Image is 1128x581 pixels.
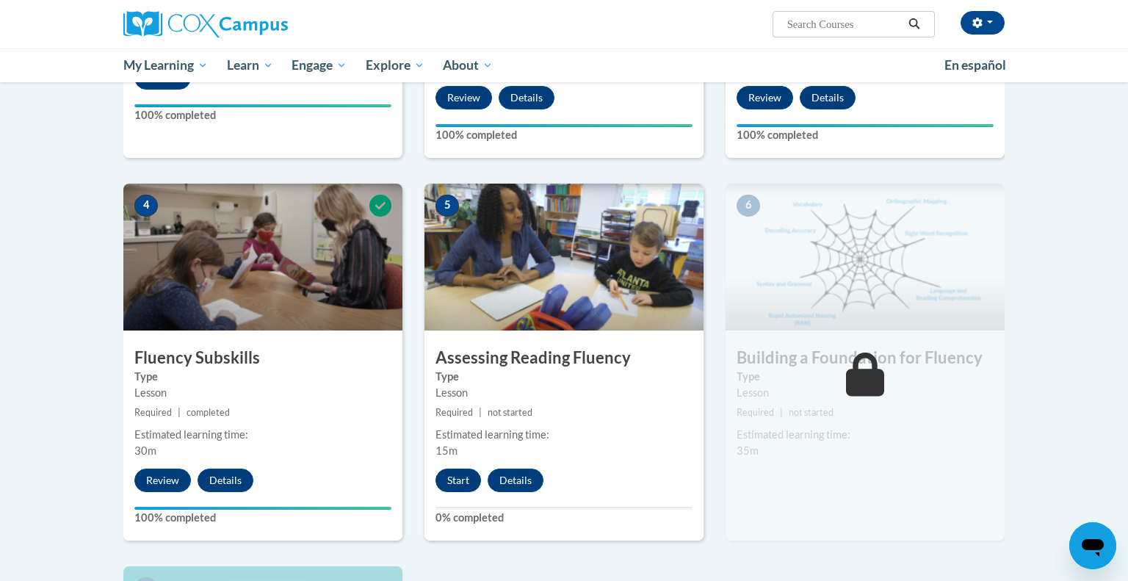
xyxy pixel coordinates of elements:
span: 35m [737,444,759,457]
button: Details [499,86,554,109]
button: Details [488,469,543,492]
img: Cox Campus [123,11,288,37]
span: completed [187,407,230,418]
label: 0% completed [435,510,693,526]
span: En español [944,57,1006,73]
span: 6 [737,195,760,217]
span: Explore [366,57,424,74]
span: About [443,57,493,74]
span: | [780,407,783,418]
button: Review [435,86,492,109]
img: Course Image [123,184,402,331]
a: Explore [356,48,434,82]
h3: Building a Foundation for Fluency [726,347,1005,369]
span: Learn [227,57,273,74]
span: Required [435,407,473,418]
label: 100% completed [737,127,994,143]
button: Review [737,86,793,109]
iframe: Button to launch messaging window [1069,522,1116,569]
a: En español [935,50,1016,81]
label: 100% completed [134,510,391,526]
button: Details [800,86,856,109]
span: My Learning [123,57,208,74]
div: Lesson [737,385,994,401]
div: Your progress [134,104,391,107]
a: My Learning [114,48,217,82]
button: Details [198,469,253,492]
span: 15m [435,444,458,457]
h3: Fluency Subskills [123,347,402,369]
span: Required [134,407,172,418]
a: Engage [282,48,356,82]
label: Type [134,369,391,385]
a: Learn [217,48,283,82]
img: Course Image [424,184,704,331]
div: Estimated learning time: [435,427,693,443]
a: About [434,48,503,82]
label: Type [435,369,693,385]
span: | [178,407,181,418]
div: Estimated learning time: [134,427,391,443]
button: Start [435,469,481,492]
span: 5 [435,195,459,217]
button: Search [903,15,925,33]
div: Your progress [134,507,391,510]
div: Your progress [737,124,994,127]
div: Lesson [435,385,693,401]
span: Required [737,407,774,418]
span: | [479,407,482,418]
span: 4 [134,195,158,217]
button: Account Settings [961,11,1005,35]
div: Lesson [134,385,391,401]
div: Estimated learning time: [737,427,994,443]
span: not started [789,407,834,418]
span: Engage [292,57,347,74]
label: 100% completed [435,127,693,143]
label: 100% completed [134,107,391,123]
input: Search Courses [786,15,903,33]
div: Your progress [435,124,693,127]
span: not started [488,407,532,418]
a: Cox Campus [123,11,402,37]
div: Main menu [101,48,1027,82]
button: Review [134,469,191,492]
span: 30m [134,444,156,457]
img: Course Image [726,184,1005,331]
h3: Assessing Reading Fluency [424,347,704,369]
label: Type [737,369,994,385]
